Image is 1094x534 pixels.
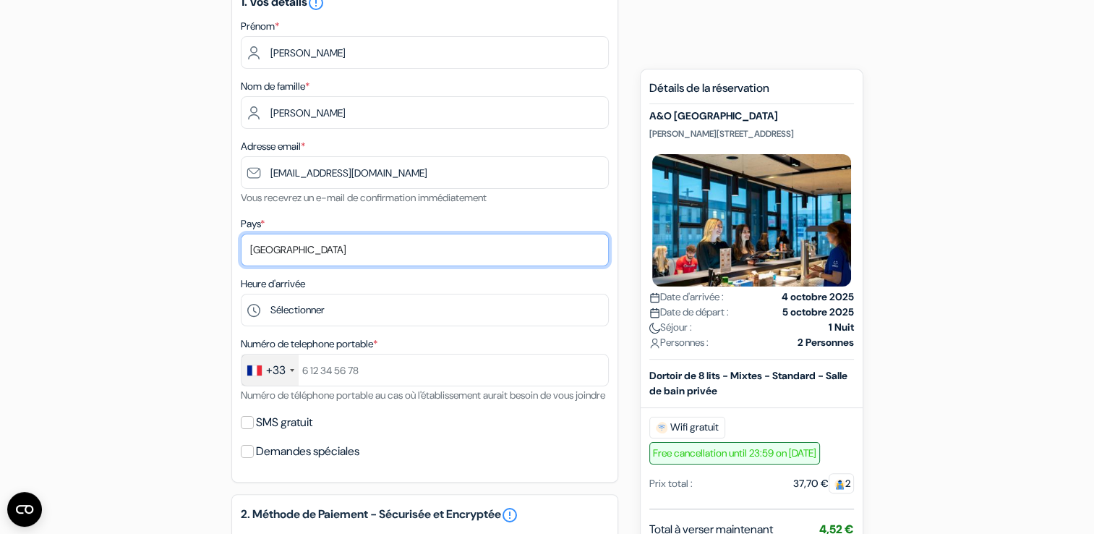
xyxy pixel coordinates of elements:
[649,417,725,438] span: Wifi gratuit
[834,479,845,490] img: guest.svg
[649,289,724,305] span: Date d'arrivée :
[241,156,609,189] input: Entrer adresse e-mail
[649,320,692,335] span: Séjour :
[649,476,693,491] div: Prix total :
[241,507,609,524] h5: 2. Méthode de Paiement - Sécurisée et Encryptée
[782,289,854,305] strong: 4 octobre 2025
[649,81,854,104] h5: Détails de la réservation
[649,369,847,397] b: Dortoir de 8 lits - Mixtes - Standard - Salle de bain privée
[798,335,854,350] strong: 2 Personnes
[241,276,305,292] label: Heure d'arrivée
[241,19,279,34] label: Prénom
[256,412,312,433] label: SMS gratuit
[241,96,609,129] input: Entrer le nom de famille
[241,354,609,386] input: 6 12 34 56 78
[656,422,667,433] img: free_wifi.svg
[241,36,609,69] input: Entrez votre prénom
[649,335,709,350] span: Personnes :
[649,308,660,318] img: calendar.svg
[782,305,854,320] strong: 5 octobre 2025
[242,355,299,386] div: France: +33
[7,492,42,527] button: Ouvrir le widget CMP
[266,362,286,379] div: +33
[649,292,660,303] img: calendar.svg
[829,473,854,493] span: 2
[649,110,854,122] h5: A&O [GEOGRAPHIC_DATA]
[241,389,605,402] small: Numéro de téléphone portable au cas où l'établissement aurait besoin de vous joindre
[649,128,854,140] p: [PERSON_NAME][STREET_ADDRESS]
[649,305,729,320] span: Date de départ :
[256,441,359,462] label: Demandes spéciales
[649,323,660,334] img: moon.svg
[501,507,518,524] a: error_outline
[793,476,854,491] div: 37,70 €
[241,216,265,232] label: Pays
[241,79,309,94] label: Nom de famille
[649,338,660,349] img: user_icon.svg
[241,336,377,352] label: Numéro de telephone portable
[241,191,487,204] small: Vous recevrez un e-mail de confirmation immédiatement
[649,442,820,465] span: Free cancellation until 23:59 on [DATE]
[829,320,854,335] strong: 1 Nuit
[241,139,305,154] label: Adresse email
